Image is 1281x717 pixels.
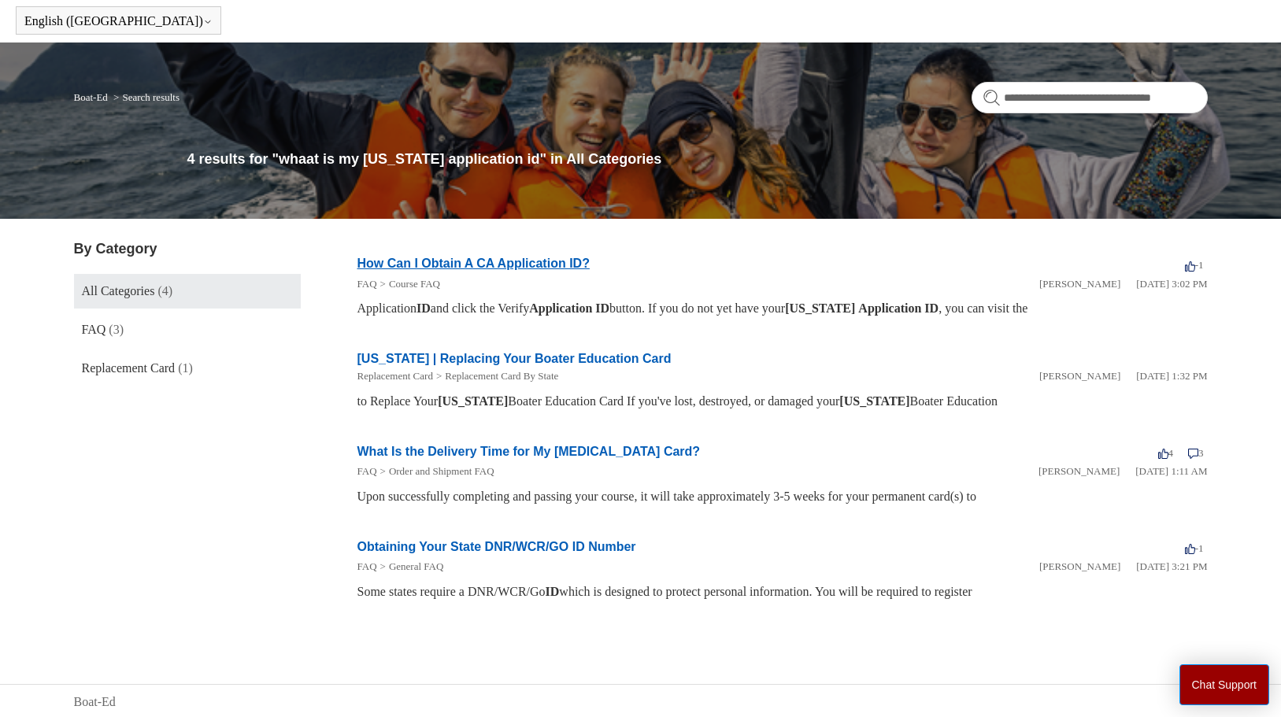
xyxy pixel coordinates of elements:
a: FAQ [357,278,377,290]
a: Boat-Ed [74,91,108,103]
a: [US_STATE] | Replacing Your Boater Education Card [357,352,672,365]
li: FAQ [357,276,377,292]
span: 3 [1188,447,1204,459]
a: Course FAQ [389,278,440,290]
a: What Is the Delivery Time for My [MEDICAL_DATA] Card? [357,445,701,458]
button: English ([GEOGRAPHIC_DATA]) [24,14,213,28]
li: Order and Shipment FAQ [377,464,494,479]
li: [PERSON_NAME] [1039,559,1120,575]
li: [PERSON_NAME] [1039,276,1120,292]
time: 05/21/2024, 13:32 [1136,370,1207,382]
em: Application [858,301,921,315]
li: [PERSON_NAME] [1039,368,1120,384]
a: FAQ (3) [74,312,301,347]
li: Replacement Card [357,368,433,384]
h1: 4 results for "whaat is my [US_STATE] application id" in All Categories [187,149,1208,170]
span: FAQ [82,323,106,336]
li: Boat-Ed [74,91,111,103]
input: Search [972,82,1208,113]
em: [US_STATE] [785,301,855,315]
time: 01/05/2024, 15:21 [1136,560,1207,572]
h3: By Category [74,238,301,260]
a: FAQ [357,465,377,477]
li: General FAQ [377,559,444,575]
li: [PERSON_NAME] [1038,464,1120,479]
a: General FAQ [389,560,443,572]
span: All Categories [82,284,155,298]
em: Application [529,301,592,315]
span: 4 [1158,447,1174,459]
a: Replacement Card (1) [74,351,301,386]
li: FAQ [357,464,377,479]
a: Order and Shipment FAQ [389,465,494,477]
div: Upon successfully completing and passing your course, it will take approximately 3-5 weeks for yo... [357,487,1208,506]
a: Obtaining Your State DNR/WCR/GO ID Number [357,540,636,553]
time: 03/14/2022, 01:11 [1135,465,1207,477]
em: [US_STATE] [438,394,508,408]
span: -1 [1185,259,1204,271]
span: (1) [178,361,193,375]
span: -1 [1185,542,1204,554]
em: ID [417,301,431,315]
a: Boat-Ed [74,693,116,711]
span: Replacement Card [82,361,176,375]
a: Replacement Card By State [445,370,558,382]
div: Application and click the Verify button. If you do not yet have your , you can visit the [357,299,1208,318]
li: FAQ [357,559,377,575]
a: All Categories (4) [74,274,301,309]
a: How Can I Obtain A CA Application ID? [357,257,590,270]
div: to Replace Your Boater Education Card If you've lost, destroyed, or damaged your Boater Education [357,392,1208,411]
div: Some states require a DNR/WCR/Go which is designed to protect personal information. You will be r... [357,582,1208,601]
button: Chat Support [1179,664,1270,705]
time: 01/05/2024, 15:02 [1136,278,1207,290]
li: Search results [110,91,180,103]
li: Replacement Card By State [433,368,558,384]
em: ID [595,301,609,315]
a: Replacement Card [357,370,433,382]
em: ID [546,585,560,598]
a: FAQ [357,560,377,572]
em: [US_STATE] [839,394,909,408]
em: ID [924,301,939,315]
li: Course FAQ [377,276,440,292]
span: (4) [157,284,172,298]
span: (3) [109,323,124,336]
